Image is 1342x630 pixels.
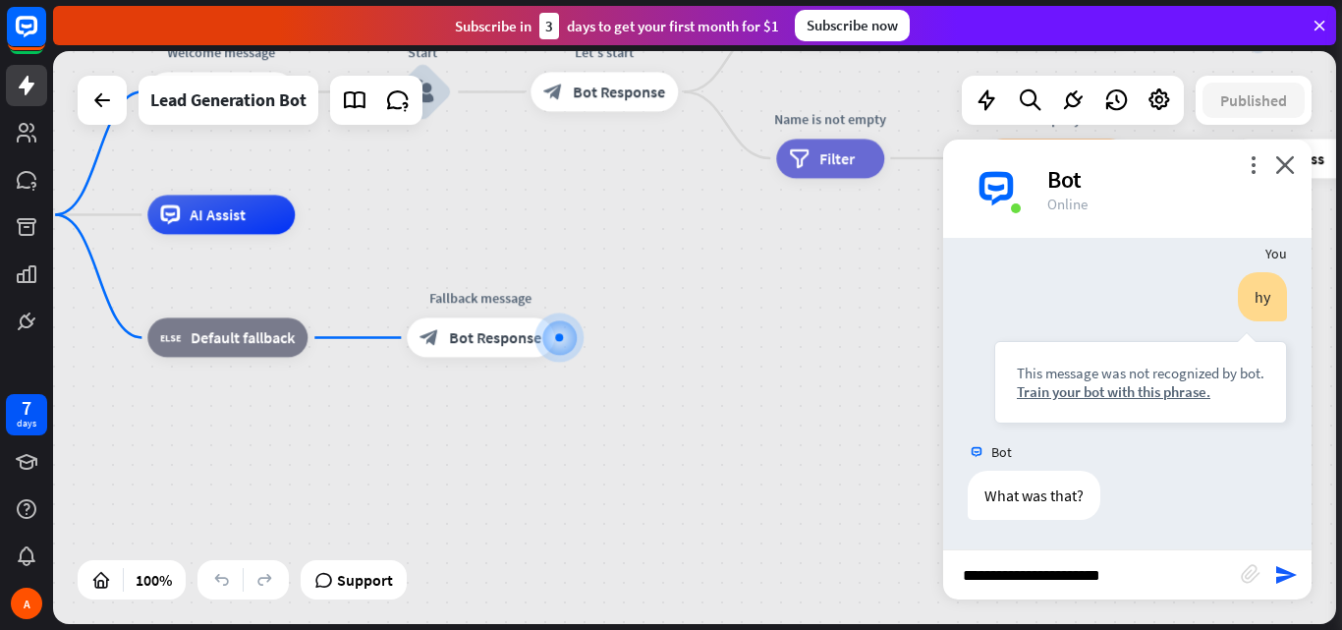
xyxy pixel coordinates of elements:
div: 📩 What's your e-mail & company? [968,89,1145,129]
i: block_bot_response [419,328,439,348]
i: more_vert [1244,155,1262,174]
button: Published [1202,83,1305,118]
i: block_attachment [1241,564,1260,584]
span: You [1265,245,1287,262]
i: block_bot_response [543,83,563,102]
div: Online [1047,195,1288,213]
div: Name is not empty [761,109,899,129]
div: A [11,588,42,619]
div: Fallback message [392,289,569,309]
span: Filter [819,148,855,168]
div: Welcome message [133,43,309,63]
div: days [17,417,36,430]
div: 3 [539,13,559,39]
div: What was that? [968,471,1100,520]
a: 7 days [6,394,47,435]
span: Bot Response [449,328,541,348]
div: 100% [130,564,178,596]
div: hy [1238,272,1287,321]
i: block_user_input [411,81,434,104]
div: Subscribe now [795,10,910,41]
div: Let's start [516,43,693,63]
div: Start [363,43,481,63]
span: Bot [991,443,1012,461]
span: Bot Response [573,83,665,102]
i: filter [789,148,810,168]
span: Success [1271,148,1324,168]
div: Train your bot with this phrase. [1017,382,1264,401]
i: close [1275,155,1295,174]
span: AI Assist [190,205,246,225]
span: Default fallback [191,328,295,348]
i: block_fallback [160,328,181,348]
span: Support [337,564,393,596]
div: Bot [1047,164,1288,195]
div: This message was not recognized by bot. [1017,364,1264,382]
div: Subscribe in days to get your first month for $1 [455,13,779,39]
div: Lead Generation Bot [150,76,307,125]
div: 7 [22,399,31,417]
button: Open LiveChat chat widget [16,8,75,67]
i: send [1274,563,1298,587]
